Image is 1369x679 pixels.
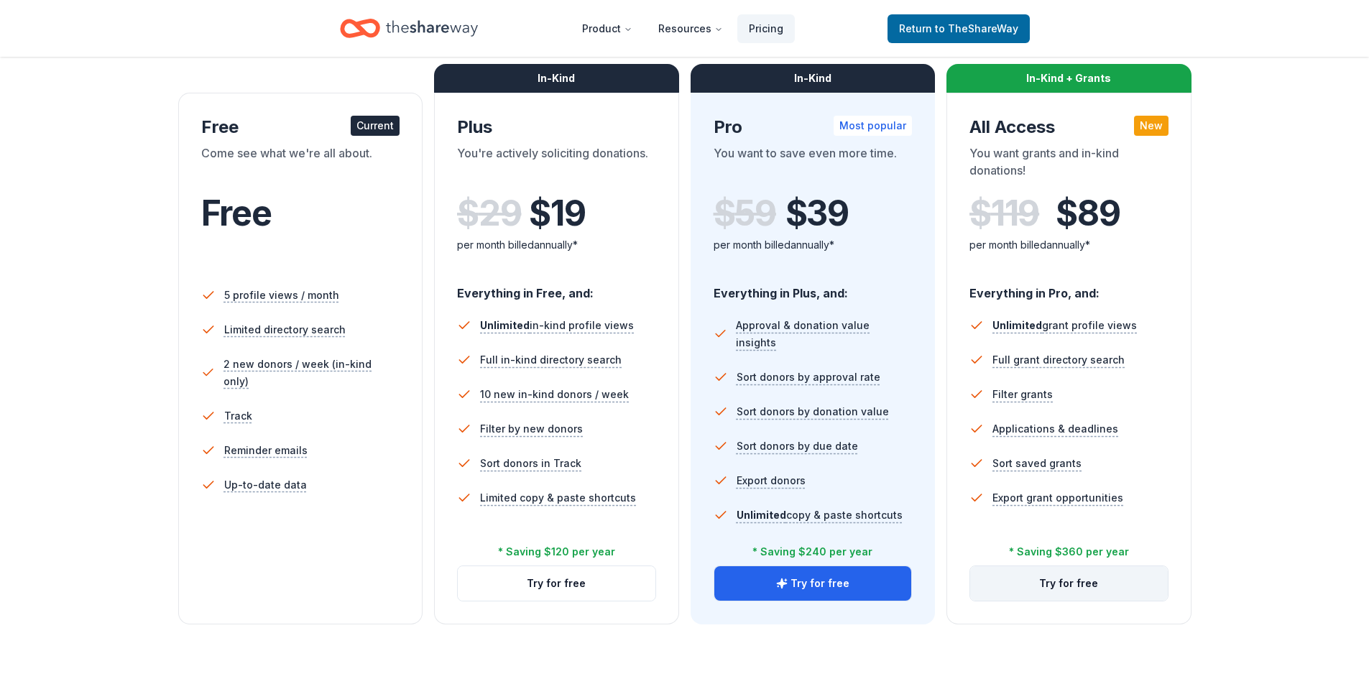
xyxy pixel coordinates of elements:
span: Filter grants [992,386,1053,403]
div: per month billed annually* [714,236,913,254]
div: Pro [714,116,913,139]
div: Everything in Pro, and: [969,272,1169,302]
a: Home [340,11,478,45]
div: Plus [457,116,656,139]
span: Export donors [737,472,806,489]
div: In-Kind [691,64,936,93]
span: Sort donors by due date [737,438,858,455]
span: Return [899,20,1018,37]
span: Filter by new donors [480,420,583,438]
span: Unlimited [992,319,1042,331]
div: New [1134,116,1169,136]
button: Resources [647,14,734,43]
span: Limited copy & paste shortcuts [480,489,636,507]
span: copy & paste shortcuts [737,509,903,521]
div: You're actively soliciting donations. [457,144,656,185]
span: Approval & donation value insights [736,317,912,351]
span: $ 39 [785,193,849,234]
div: * Saving $360 per year [1009,543,1129,560]
span: Sort donors by donation value [737,403,889,420]
button: Try for free [458,566,655,601]
a: Returnto TheShareWay [888,14,1030,43]
span: Full in-kind directory search [480,351,622,369]
nav: Main [571,11,795,45]
div: You want to save even more time. [714,144,913,185]
span: Sort saved grants [992,455,1082,472]
span: Reminder emails [224,442,308,459]
button: Try for free [970,566,1168,601]
a: Pricing [737,14,795,43]
div: Free [201,116,400,139]
div: * Saving $240 per year [752,543,872,560]
span: 5 profile views / month [224,287,339,304]
div: per month billed annually* [969,236,1169,254]
span: Applications & deadlines [992,420,1118,438]
div: Come see what we're all about. [201,144,400,185]
span: $ 89 [1056,193,1120,234]
span: grant profile views [992,319,1137,331]
span: Unlimited [737,509,786,521]
span: Unlimited [480,319,530,331]
div: In-Kind [434,64,679,93]
div: In-Kind + Grants [946,64,1191,93]
span: Free [201,192,272,234]
div: Everything in Free, and: [457,272,656,302]
div: Most popular [834,116,912,136]
span: Export grant opportunities [992,489,1123,507]
span: Up-to-date data [224,476,307,494]
div: Everything in Plus, and: [714,272,913,302]
span: Track [224,407,252,425]
div: You want grants and in-kind donations! [969,144,1169,185]
div: Current [351,116,400,136]
div: * Saving $120 per year [498,543,615,560]
span: to TheShareWay [935,22,1018,34]
span: in-kind profile views [480,319,634,331]
span: Limited directory search [224,321,346,338]
div: per month billed annually* [457,236,656,254]
span: 2 new donors / week (in-kind only) [223,356,400,390]
span: Sort donors in Track [480,455,581,472]
span: Sort donors by approval rate [737,369,880,386]
span: 10 new in-kind donors / week [480,386,629,403]
div: All Access [969,116,1169,139]
span: Full grant directory search [992,351,1125,369]
button: Try for free [714,566,912,601]
span: $ 19 [529,193,585,234]
button: Product [571,14,644,43]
